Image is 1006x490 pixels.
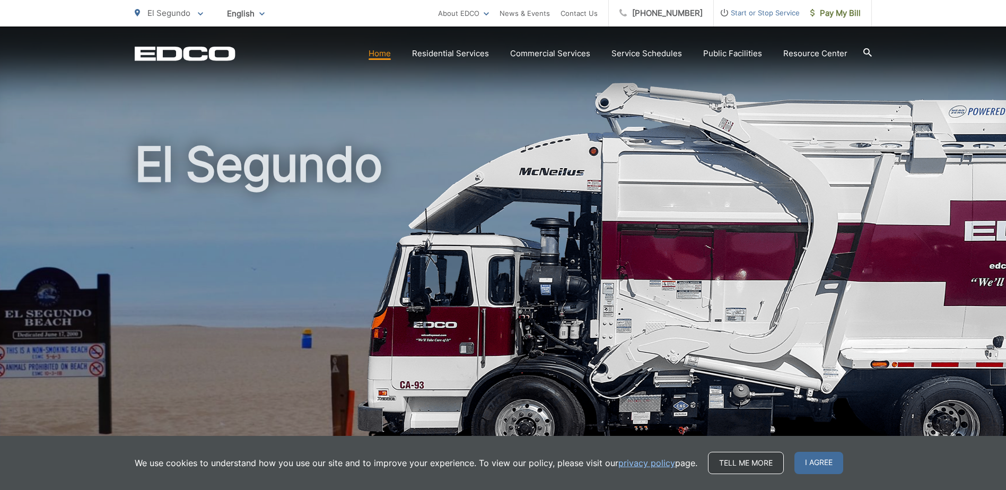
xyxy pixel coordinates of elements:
a: Home [369,47,391,60]
span: I agree [794,452,843,474]
p: We use cookies to understand how you use our site and to improve your experience. To view our pol... [135,457,697,469]
a: News & Events [500,7,550,20]
a: Resource Center [783,47,847,60]
a: Residential Services [412,47,489,60]
a: Service Schedules [611,47,682,60]
span: Pay My Bill [810,7,861,20]
a: About EDCO [438,7,489,20]
span: English [219,4,273,23]
a: Public Facilities [703,47,762,60]
span: El Segundo [147,8,190,18]
a: Contact Us [561,7,598,20]
a: EDCD logo. Return to the homepage. [135,46,235,61]
a: Commercial Services [510,47,590,60]
h1: El Segundo [135,138,872,474]
a: privacy policy [618,457,675,469]
a: Tell me more [708,452,784,474]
